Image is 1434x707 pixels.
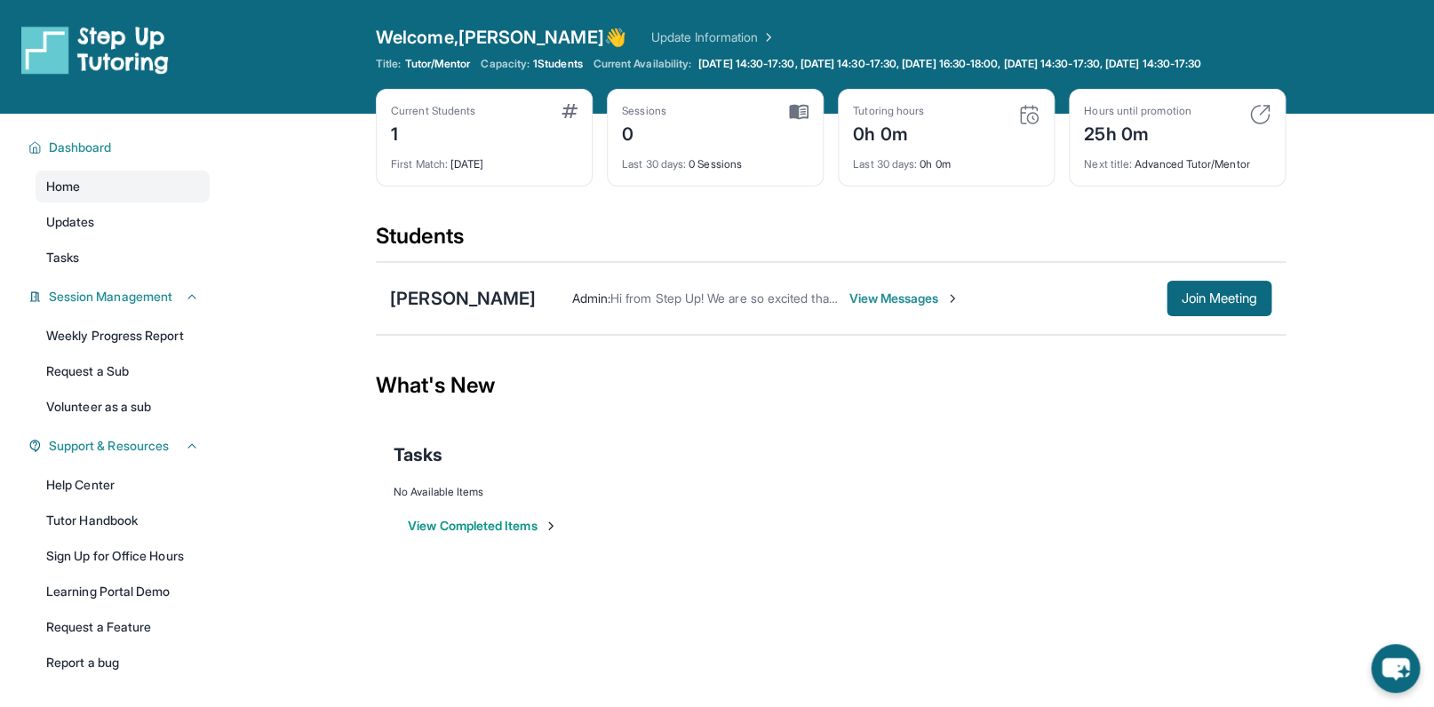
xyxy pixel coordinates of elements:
span: [DATE] 14:30-17:30, [DATE] 14:30-17:30, [DATE] 16:30-18:00, [DATE] 14:30-17:30, [DATE] 14:30-17:30 [698,57,1201,71]
img: logo [21,25,169,75]
button: Dashboard [42,139,199,156]
span: Capacity: [481,57,530,71]
span: Home [46,178,80,195]
span: Tasks [46,249,79,266]
span: Last 30 days : [853,157,917,171]
a: Tutor Handbook [36,504,210,536]
span: Tasks [394,442,442,467]
a: Home [36,171,210,203]
span: Admin : [571,290,609,306]
a: [DATE] 14:30-17:30, [DATE] 14:30-17:30, [DATE] 16:30-18:00, [DATE] 14:30-17:30, [DATE] 14:30-17:30 [695,57,1205,71]
span: Next title : [1084,157,1132,171]
img: card [562,104,578,118]
span: Last 30 days : [622,157,686,171]
a: Learning Portal Demo [36,576,210,608]
span: Updates [46,213,95,231]
a: Report a bug [36,647,210,679]
img: Chevron-Right [945,291,960,306]
a: Help Center [36,469,210,501]
div: 0h 0m [853,147,1040,171]
span: Dashboard [49,139,112,156]
a: Volunteer as a sub [36,391,210,423]
button: View Completed Items [408,517,558,535]
img: card [1249,104,1271,125]
div: 25h 0m [1084,118,1191,147]
div: 1 [391,118,475,147]
a: Weekly Progress Report [36,320,210,352]
a: Sign Up for Office Hours [36,540,210,572]
span: Title: [376,57,401,71]
span: Welcome, [PERSON_NAME] 👋 [376,25,626,50]
button: chat-button [1371,644,1420,693]
div: Hours until promotion [1084,104,1191,118]
a: Request a Sub [36,355,210,387]
span: 1 Students [533,57,583,71]
div: 0 Sessions [622,147,809,171]
div: What's New [376,346,1286,425]
span: Current Availability: [594,57,691,71]
img: Chevron Right [758,28,776,46]
span: Join Meeting [1181,293,1257,304]
a: Update Information [651,28,776,46]
span: Session Management [49,288,172,306]
button: Join Meeting [1167,281,1271,316]
div: Tutoring hours [853,104,924,118]
div: [DATE] [391,147,578,171]
div: 0 [622,118,666,147]
div: Sessions [622,104,666,118]
div: Advanced Tutor/Mentor [1084,147,1271,171]
div: Current Students [391,104,475,118]
span: Tutor/Mentor [404,57,470,71]
a: Request a Feature [36,611,210,643]
div: 0h 0m [853,118,924,147]
div: No Available Items [394,485,1268,499]
img: card [1018,104,1040,125]
img: card [789,104,809,120]
span: View Messages [848,290,960,307]
button: Session Management [42,288,199,306]
div: Students [376,222,1286,261]
button: Support & Resources [42,437,199,455]
a: Tasks [36,242,210,274]
div: [PERSON_NAME] [390,286,536,311]
span: First Match : [391,157,448,171]
span: Hi from Step Up! We are so excited that you are matched with one another. We hope that you have a... [610,290,1368,306]
span: Support & Resources [49,437,169,455]
a: Updates [36,206,210,238]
